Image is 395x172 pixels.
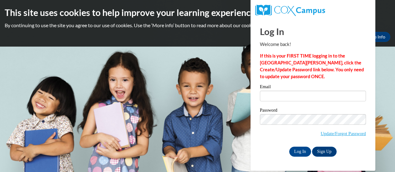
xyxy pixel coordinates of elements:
[289,147,311,157] input: Log In
[255,5,325,16] img: COX Campus
[5,6,390,19] h2: This site uses cookies to help improve your learning experience.
[260,53,364,79] strong: If this is your FIRST TIME logging in to the [GEOGRAPHIC_DATA][PERSON_NAME], click the Create/Upd...
[321,131,366,136] a: Update/Forgot Password
[5,22,390,29] p: By continuing to use the site you agree to our use of cookies. Use the ‘More info’ button to read...
[260,25,366,38] h1: Log In
[260,41,366,48] p: Welcome back!
[260,84,366,91] label: Email
[361,32,390,42] a: More Info
[260,108,366,114] label: Password
[312,147,336,157] a: Sign Up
